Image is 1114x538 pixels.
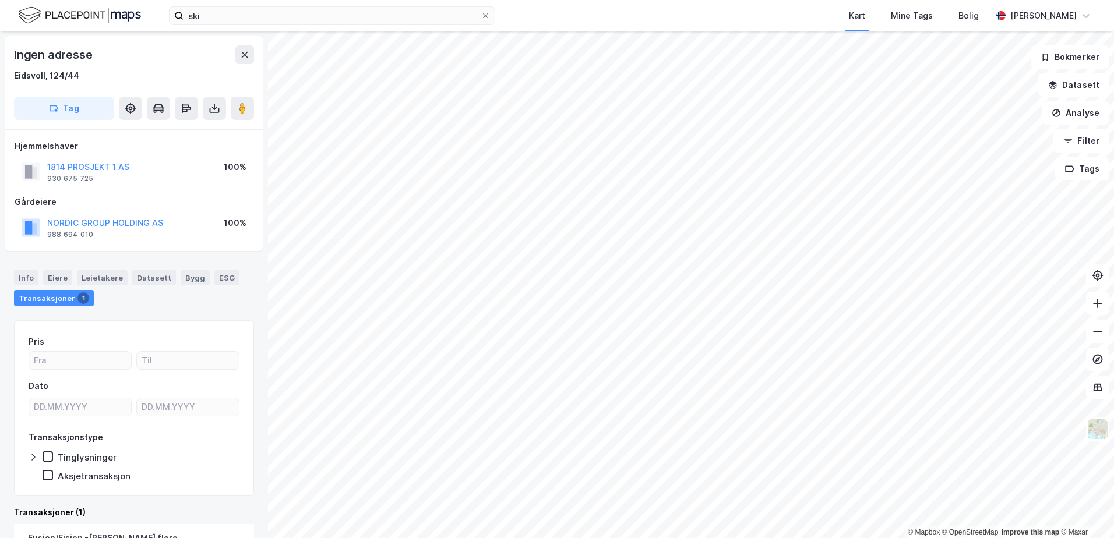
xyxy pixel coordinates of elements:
div: Mine Tags [891,9,933,23]
iframe: Chat Widget [1056,482,1114,538]
div: Gårdeiere [15,195,253,209]
button: Tags [1055,157,1109,180]
input: Søk på adresse, matrikkel, gårdeiere, leietakere eller personer [184,7,481,24]
img: Z [1087,418,1109,440]
div: Leietakere [77,270,128,285]
div: Transaksjonstype [29,430,103,444]
div: Bolig [958,9,979,23]
input: Fra [29,352,131,369]
input: DD.MM.YYYY [137,398,239,416]
button: Filter [1053,129,1109,153]
div: [PERSON_NAME] [1010,9,1077,23]
div: 100% [224,160,246,174]
div: Tinglysninger [58,452,117,463]
div: Pris [29,335,44,349]
div: Kart [849,9,865,23]
div: Transaksjoner [14,290,94,306]
div: Kontrollprogram for chat [1056,482,1114,538]
div: Eiere [43,270,72,285]
div: Transaksjoner (1) [14,505,254,519]
div: 988 694 010 [47,230,93,239]
div: Bygg [181,270,210,285]
input: DD.MM.YYYY [29,398,131,416]
img: logo.f888ab2527a4732fd821a326f86c7f29.svg [19,5,141,26]
div: Hjemmelshaver [15,139,253,153]
button: Analyse [1042,101,1109,125]
div: 100% [224,216,246,230]
div: Dato [29,379,48,393]
a: Mapbox [908,528,940,536]
a: Improve this map [1002,528,1059,536]
a: OpenStreetMap [942,528,999,536]
div: Datasett [132,270,176,285]
div: 930 675 725 [47,174,93,183]
input: Til [137,352,239,369]
button: Bokmerker [1031,45,1109,69]
button: Tag [14,97,114,120]
div: ESG [214,270,239,285]
div: Aksjetransaksjon [58,470,131,482]
button: Datasett [1038,73,1109,97]
div: 1 [77,292,89,304]
div: Ingen adresse [14,45,94,64]
div: Eidsvoll, 124/44 [14,69,79,83]
div: Info [14,270,38,285]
